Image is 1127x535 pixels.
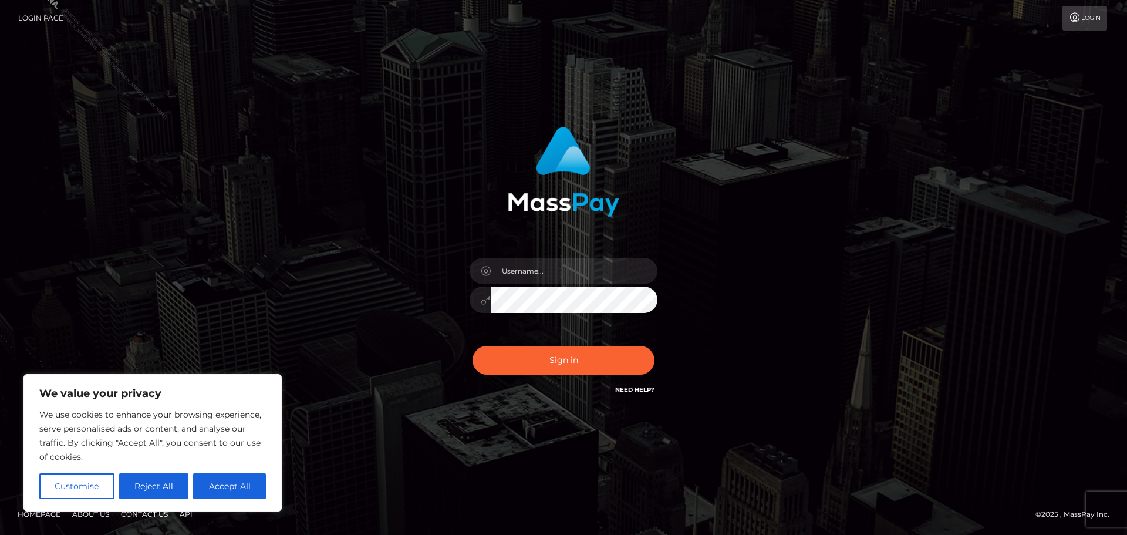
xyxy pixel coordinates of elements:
[1062,6,1107,31] a: Login
[473,346,654,375] button: Sign in
[1035,508,1118,521] div: © 2025 , MassPay Inc.
[119,473,189,499] button: Reject All
[39,473,114,499] button: Customise
[68,505,114,523] a: About Us
[193,473,266,499] button: Accept All
[116,505,173,523] a: Contact Us
[39,408,266,464] p: We use cookies to enhance your browsing experience, serve personalised ads or content, and analys...
[508,127,619,217] img: MassPay Login
[175,505,197,523] a: API
[13,505,65,523] a: Homepage
[18,6,63,31] a: Login Page
[615,386,654,393] a: Need Help?
[23,374,282,512] div: We value your privacy
[491,258,657,284] input: Username...
[39,386,266,401] p: We value your privacy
